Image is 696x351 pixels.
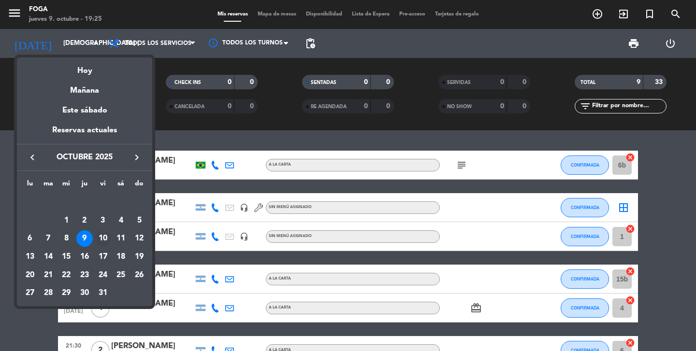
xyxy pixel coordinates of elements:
[95,267,111,283] div: 24
[128,151,145,164] button: keyboard_arrow_right
[131,249,147,265] div: 19
[57,211,75,230] td: 1 de octubre de 2025
[21,284,39,303] td: 27 de octubre de 2025
[130,211,148,230] td: 5 de octubre de 2025
[75,266,94,284] td: 23 de octubre de 2025
[75,230,94,248] td: 9 de octubre de 2025
[76,230,93,247] div: 9
[113,212,129,229] div: 4
[75,178,94,193] th: jueves
[22,249,38,265] div: 13
[94,248,112,266] td: 17 de octubre de 2025
[58,267,74,283] div: 22
[112,230,130,248] td: 11 de octubre de 2025
[112,211,130,230] td: 4 de octubre de 2025
[95,285,111,301] div: 31
[40,267,57,283] div: 21
[39,178,58,193] th: martes
[24,151,41,164] button: keyboard_arrow_left
[17,57,152,77] div: Hoy
[21,248,39,266] td: 13 de octubre de 2025
[39,284,58,303] td: 28 de octubre de 2025
[94,230,112,248] td: 10 de octubre de 2025
[130,230,148,248] td: 12 de octubre de 2025
[17,97,152,124] div: Este sábado
[75,284,94,303] td: 30 de octubre de 2025
[22,285,38,301] div: 27
[76,267,93,283] div: 23
[94,178,112,193] th: viernes
[57,248,75,266] td: 15 de octubre de 2025
[131,267,147,283] div: 26
[94,211,112,230] td: 3 de octubre de 2025
[95,249,111,265] div: 17
[17,77,152,97] div: Mañana
[76,285,93,301] div: 30
[21,178,39,193] th: lunes
[27,152,38,163] i: keyboard_arrow_left
[21,230,39,248] td: 6 de octubre de 2025
[76,212,93,229] div: 2
[58,249,74,265] div: 15
[58,212,74,229] div: 1
[113,267,129,283] div: 25
[58,230,74,247] div: 8
[94,266,112,284] td: 24 de octubre de 2025
[112,248,130,266] td: 18 de octubre de 2025
[57,178,75,193] th: miércoles
[39,266,58,284] td: 21 de octubre de 2025
[75,211,94,230] td: 2 de octubre de 2025
[39,230,58,248] td: 7 de octubre de 2025
[131,212,147,229] div: 5
[130,178,148,193] th: domingo
[112,178,130,193] th: sábado
[113,230,129,247] div: 11
[112,266,130,284] td: 25 de octubre de 2025
[58,285,74,301] div: 29
[22,267,38,283] div: 20
[113,249,129,265] div: 18
[41,151,128,164] span: octubre 2025
[95,212,111,229] div: 3
[131,230,147,247] div: 12
[21,193,148,211] td: OCT.
[130,248,148,266] td: 19 de octubre de 2025
[40,230,57,247] div: 7
[40,285,57,301] div: 28
[40,249,57,265] div: 14
[76,249,93,265] div: 16
[57,284,75,303] td: 29 de octubre de 2025
[94,284,112,303] td: 31 de octubre de 2025
[21,266,39,284] td: 20 de octubre de 2025
[130,266,148,284] td: 26 de octubre de 2025
[39,248,58,266] td: 14 de octubre de 2025
[95,230,111,247] div: 10
[22,230,38,247] div: 6
[57,230,75,248] td: 8 de octubre de 2025
[57,266,75,284] td: 22 de octubre de 2025
[75,248,94,266] td: 16 de octubre de 2025
[17,124,152,144] div: Reservas actuales
[131,152,143,163] i: keyboard_arrow_right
